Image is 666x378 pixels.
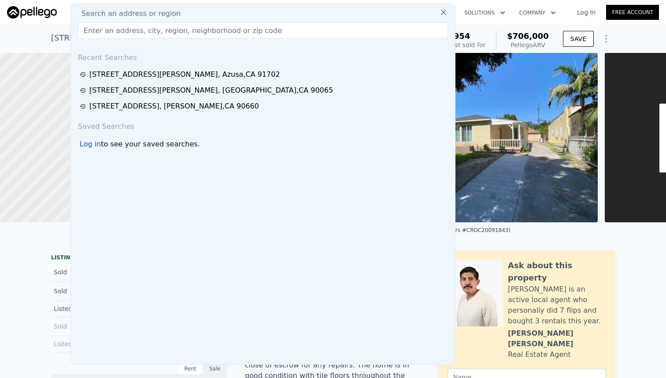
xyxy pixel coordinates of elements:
[403,53,598,222] img: Sale: 166306230 Parcel: 47931288
[54,266,132,278] div: Sold
[203,363,227,374] div: Sale
[74,114,451,135] div: Saved Searches
[80,101,449,112] a: [STREET_ADDRESS], [PERSON_NAME],CA 90660
[54,285,132,297] div: Sold
[54,340,132,348] div: Listed
[101,139,200,150] span: to see your saved searches.
[178,363,203,374] div: Rent
[80,139,101,150] div: Log in
[512,5,563,21] button: Company
[89,101,259,112] div: [STREET_ADDRESS] , [PERSON_NAME] , CA 90660
[51,32,262,44] div: [STREET_ADDRESS] , [GEOGRAPHIC_DATA] , CA 90280
[508,349,571,360] div: Real Estate Agent
[80,85,449,96] a: [STREET_ADDRESS][PERSON_NAME], [GEOGRAPHIC_DATA],CA 90065
[7,6,57,19] img: Pellego
[89,85,333,96] div: [STREET_ADDRESS][PERSON_NAME] , [GEOGRAPHIC_DATA] , CA 90065
[54,321,132,332] div: Sold
[457,5,512,21] button: Solutions
[597,30,615,48] button: Show Options
[563,31,594,47] button: SAVE
[78,22,448,38] input: Enter an address, city, region, neighborhood or zip code
[80,69,449,80] a: [STREET_ADDRESS][PERSON_NAME], Azusa,CA 91702
[508,259,606,284] div: Ask about this property
[54,304,132,313] div: Listed
[508,284,606,326] div: [PERSON_NAME] is an active local agent who personally did 7 flips and bought 3 rentals this year.
[51,254,227,263] div: LISTING & SALE HISTORY
[89,69,280,80] div: [STREET_ADDRESS][PERSON_NAME] , Azusa , CA 91702
[74,45,451,67] div: Recent Searches
[566,8,606,17] a: Log In
[606,5,659,20] a: Free Account
[508,328,606,349] div: [PERSON_NAME] [PERSON_NAME]
[507,41,549,49] div: Pellego ARV
[507,31,549,41] span: $706,000
[74,8,181,19] span: Search an address or region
